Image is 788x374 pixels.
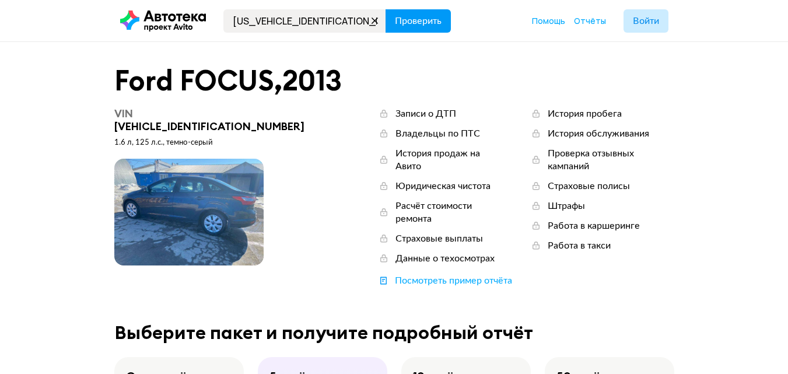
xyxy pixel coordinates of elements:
[574,15,606,27] a: Отчёты
[378,274,512,287] a: Посмотреть пример отчёта
[633,16,659,26] span: Войти
[395,16,442,26] span: Проверить
[386,9,451,33] button: Проверить
[395,180,491,193] div: Юридическая чистота
[548,107,622,120] div: История пробега
[395,107,456,120] div: Записи о ДТП
[395,200,507,225] div: Расчёт стоимости ремонта
[395,252,495,265] div: Данные о техосмотрах
[395,147,507,173] div: История продаж на Авито
[548,147,674,173] div: Проверка отзывных кампаний
[114,107,133,120] span: VIN
[548,180,630,193] div: Страховые полисы
[548,239,611,252] div: Работа в такси
[395,274,512,287] div: Посмотреть пример отчёта
[574,15,606,26] span: Отчёты
[395,127,480,140] div: Владельцы по ПТС
[114,65,674,96] div: Ford FOCUS , 2013
[624,9,668,33] button: Войти
[548,200,585,212] div: Штрафы
[548,219,640,232] div: Работа в каршеринге
[114,107,320,133] div: [VEHICLE_IDENTIFICATION_NUMBER]
[548,127,649,140] div: История обслуживания
[532,15,565,27] a: Помощь
[532,15,565,26] span: Помощь
[114,322,674,343] div: Выберите пакет и получите подробный отчёт
[114,138,320,148] div: 1.6 л, 125 л.c., темно-серый
[223,9,386,33] input: VIN, госномер, номер кузова
[395,232,483,245] div: Страховые выплаты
